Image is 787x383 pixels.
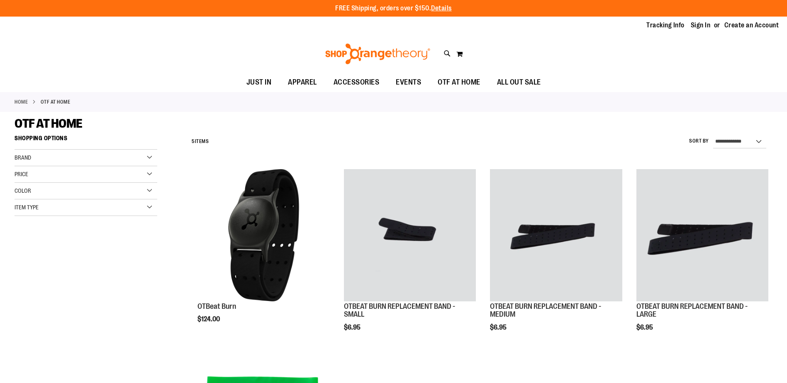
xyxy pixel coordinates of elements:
[636,324,654,331] span: $6.95
[340,165,480,352] div: product
[490,169,622,302] a: OTBEAT BURN REPLACEMENT BAND - MEDIUM
[197,315,221,323] span: $124.00
[344,324,362,331] span: $6.95
[246,73,272,92] span: JUST IN
[632,165,772,352] div: product
[15,154,31,161] span: Brand
[486,165,626,352] div: product
[15,98,28,106] a: Home
[636,169,768,302] a: OTBEAT BURN REPLACEMENT BAND - LARGE
[334,73,380,92] span: ACCESSORIES
[197,169,329,302] a: Main view of OTBeat Burn 6.0-C
[724,21,779,30] a: Create an Account
[15,171,28,177] span: Price
[490,169,622,301] img: OTBEAT BURN REPLACEMENT BAND - MEDIUM
[490,324,508,331] span: $6.95
[335,4,452,13] p: FREE Shipping, orders over $150.
[490,302,601,319] a: OTBEAT BURN REPLACEMENT BAND - MEDIUM
[344,169,476,302] a: OTBEAT BURN REPLACEMENT BAND - SMALL
[15,204,39,211] span: Item Type
[438,73,480,92] span: OTF AT HOME
[431,5,452,12] a: Details
[41,98,71,106] strong: OTF AT HOME
[192,135,209,148] h2: Items
[15,116,83,131] span: OTF AT HOME
[324,44,431,64] img: Shop Orangetheory
[15,187,31,194] span: Color
[636,169,768,301] img: OTBEAT BURN REPLACEMENT BAND - LARGE
[288,73,317,92] span: APPAREL
[396,73,421,92] span: EVENTS
[691,21,711,30] a: Sign In
[192,138,195,144] span: 5
[15,131,157,150] strong: Shopping Options
[646,21,685,30] a: Tracking Info
[344,302,455,319] a: OTBEAT BURN REPLACEMENT BAND - SMALL
[344,169,476,301] img: OTBEAT BURN REPLACEMENT BAND - SMALL
[636,302,748,319] a: OTBEAT BURN REPLACEMENT BAND - LARGE
[197,302,236,310] a: OTBeat Burn
[197,169,329,301] img: Main view of OTBeat Burn 6.0-C
[193,165,334,344] div: product
[689,138,709,145] label: Sort By
[497,73,541,92] span: ALL OUT SALE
